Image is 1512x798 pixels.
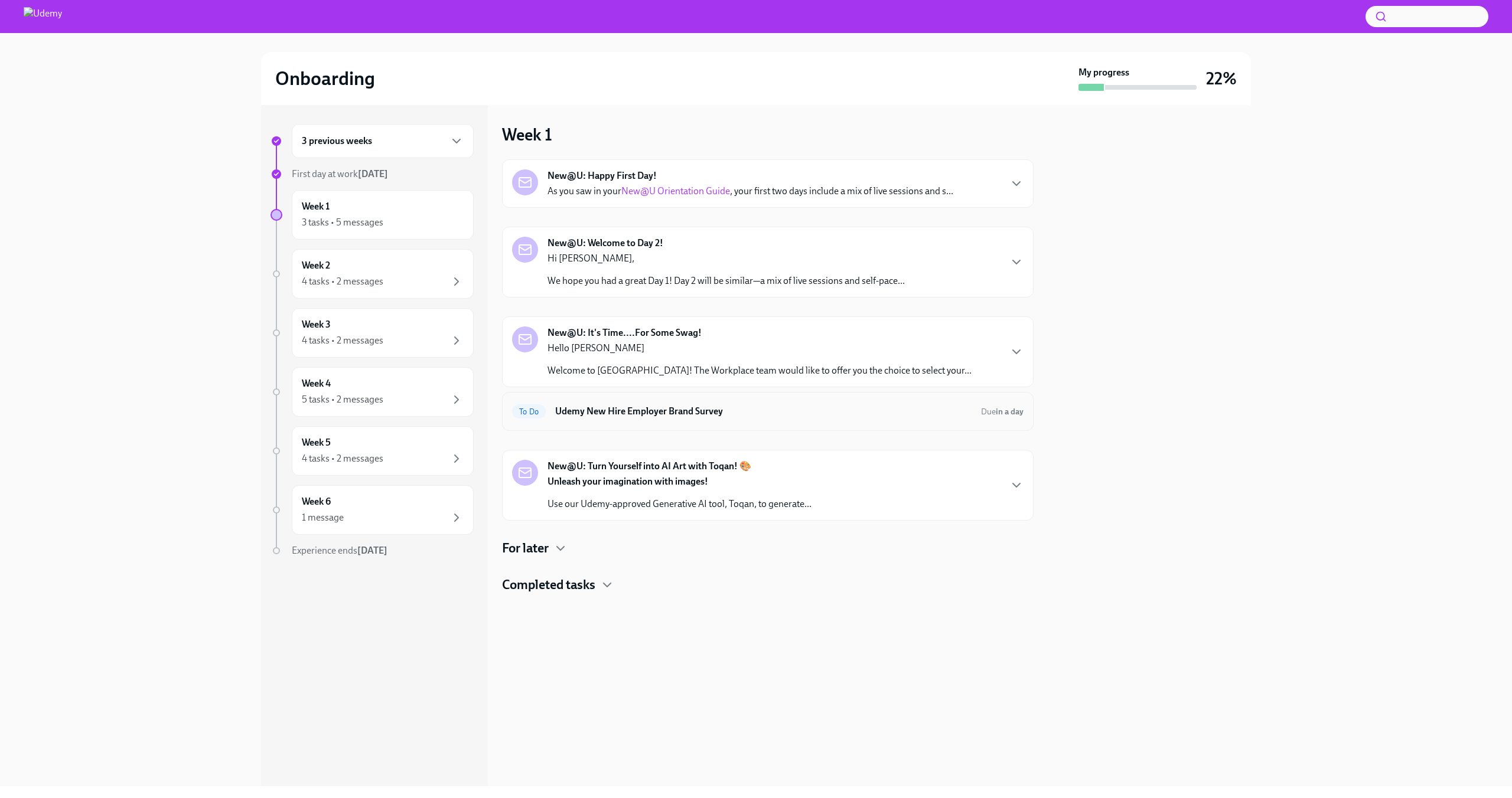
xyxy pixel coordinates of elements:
[548,252,905,265] p: Hi [PERSON_NAME],
[548,169,657,182] strong: New@U: Happy First Day!
[502,576,1034,594] div: Completed tasks
[302,135,372,148] h6: 3 previous weeks
[548,364,972,377] p: Welcome to [GEOGRAPHIC_DATA]! The Workplace team would like to offer you the choice to select you...
[548,326,702,339] strong: New@U: It's Time....For Some Swag!
[548,476,708,487] strong: Unleash your imagination with images!
[302,259,330,272] h6: Week 2
[1078,66,1129,79] strong: My progress
[271,426,474,476] a: Week 54 tasks • 2 messages
[271,168,474,181] a: First day at work[DATE]
[996,407,1024,417] strong: in a day
[24,7,62,26] img: Udemy
[555,405,972,418] h6: Udemy New Hire Employer Brand Survey
[981,407,1024,417] span: Due
[271,367,474,417] a: Week 45 tasks • 2 messages
[302,377,331,390] h6: Week 4
[358,168,388,179] strong: [DATE]
[271,190,474,240] a: Week 13 tasks • 5 messages
[302,511,344,524] div: 1 message
[548,460,751,473] strong: New@U: Turn Yourself into AI Art with Toqan! 🎨
[621,185,730,197] a: New@U Orientation Guide
[302,216,383,229] div: 3 tasks • 5 messages
[548,274,905,287] p: We hope you had a great Day 1! Day 2 will be similar—a mix of live sessions and self-pace...
[548,498,812,511] p: Use our Udemy-approved Generative AI tool, Toqan, to generate...
[548,237,663,250] strong: New@U: Welcome to Day 2!
[292,124,474,158] div: 3 previous weeks
[302,334,383,347] div: 4 tasks • 2 messages
[981,406,1024,417] span: September 13th, 2025 10:00
[292,168,388,179] span: First day at work
[271,249,474,299] a: Week 24 tasks • 2 messages
[502,124,552,145] h3: Week 1
[548,342,972,355] p: Hello [PERSON_NAME]
[302,436,331,449] h6: Week 5
[512,407,546,416] span: To Do
[302,452,383,465] div: 4 tasks • 2 messages
[271,485,474,535] a: Week 61 message
[512,402,1024,421] a: To DoUdemy New Hire Employer Brand SurveyDuein a day
[271,308,474,358] a: Week 34 tasks • 2 messages
[302,275,383,288] div: 4 tasks • 2 messages
[357,545,387,556] strong: [DATE]
[302,200,330,213] h6: Week 1
[275,67,375,90] h2: Onboarding
[302,318,331,331] h6: Week 3
[502,576,595,594] h4: Completed tasks
[1206,68,1237,89] h3: 22%
[502,539,1034,557] div: For later
[292,545,387,556] span: Experience ends
[502,539,549,557] h4: For later
[548,185,953,198] p: As you saw in your , your first two days include a mix of live sessions and s...
[302,393,383,406] div: 5 tasks • 2 messages
[302,495,331,508] h6: Week 6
